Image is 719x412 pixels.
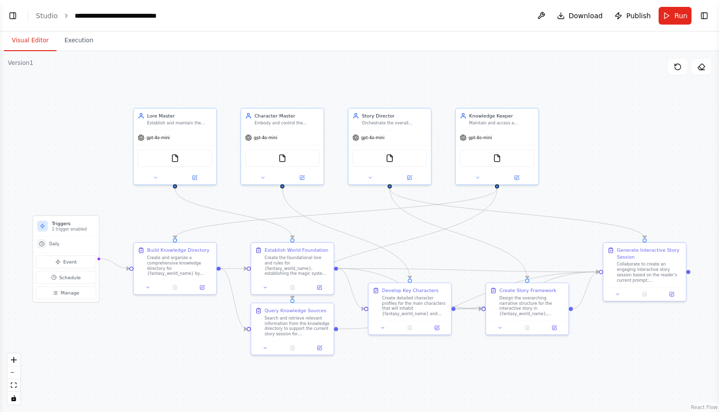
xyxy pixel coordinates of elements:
[469,120,534,126] div: Maintain and access a comprehensive knowledge directory of documents, references, and source mate...
[279,188,413,279] g: Edge from ff1ef064-b482-481d-b47e-a321743db842 to a55df449-191f-4ed2-aed8-11ce8acd1475
[133,108,217,185] div: Lore MasterEstablish and maintain the consistent rules, mythology, and world-building elements of...
[543,324,566,332] button: Open in side panel
[610,7,655,25] button: Publish
[660,290,683,298] button: Open in side panel
[553,7,607,25] button: Download
[7,379,20,392] button: fit view
[697,9,711,23] button: Show right sidebar
[171,188,296,238] g: Edge from 7671dc49-edd2-4ee1-bce9-c92d228c8986 to 065d8012-ff5b-4a22-9027-692bb8f4eef3
[241,108,325,185] div: Character MasterEmbody and control the personalities, motivations, relationships, and character d...
[308,284,331,292] button: Open in side panel
[499,295,565,317] div: Design the overarching narrative structure for the interactive story in {fantasy_world_name}, inc...
[455,108,539,185] div: Knowledge KeeperMaintain and access a comprehensive knowledge directory of documents, references,...
[469,135,492,141] span: gpt-4o-mini
[338,268,599,332] g: Edge from 62cbb49c-633a-4b63-b810-75e0434aed36 to 9efc544f-0e63-4f18-853f-002a80e4353e
[147,120,213,126] div: Establish and maintain the consistent rules, mythology, and world-building elements of the Morvor...
[386,154,393,162] img: FileReadTool
[387,188,531,279] g: Edge from ba755f4d-f17d-4b25-a675-ea8f3b71621e to 8f6321ae-fb28-4ff4-b35f-82d806769ca5
[7,353,20,405] div: React Flow controls
[176,174,214,181] button: Open in side panel
[36,12,58,20] a: Studio
[61,290,80,296] span: Manage
[250,302,334,355] div: Query Knowledge SourcesSearch and retrieve relevant information from the knowledge directory to s...
[368,282,452,335] div: Develop Key CharactersCreate detailed character profiles for the main characters that will inhabi...
[382,287,439,294] div: Develop Key Characters
[283,174,321,181] button: Open in side panel
[691,405,718,410] a: React Flow attribution
[362,120,427,126] div: Orchestrate the overall narrative flow and story arc of Morvorais, weaving reader prompts and dec...
[396,324,424,332] button: No output available
[390,174,428,181] button: Open in side panel
[513,324,542,332] button: No output available
[659,7,691,25] button: Run
[4,30,56,51] button: Visual Editor
[36,287,96,299] button: Manage
[133,242,217,295] div: Build Knowledge DirectoryCreate and organize a comprehensive knowledge directory for {fantasy_wor...
[36,271,96,284] button: Schedule
[63,259,77,265] span: Event
[569,11,603,21] span: Download
[36,256,96,268] button: Event
[254,120,320,126] div: Embody and control the personalities, motivations, relationships, and character development of al...
[49,241,59,246] span: Daily
[674,11,688,21] span: Run
[425,324,448,332] button: Open in side panel
[254,113,320,119] div: Character Master
[469,113,534,119] div: Knowledge Keeper
[308,344,331,352] button: Open in side panel
[7,353,20,366] button: zoom in
[265,255,330,276] div: Create the foundational lore and rules for {fantasy_world_name}, establishing the magic system, k...
[631,290,659,298] button: No output available
[146,135,170,141] span: gpt-4o-mini
[278,154,286,162] img: FileReadTool
[7,366,20,379] button: zoom out
[52,227,95,232] p: 1 trigger enabled
[338,265,364,312] g: Edge from 065d8012-ff5b-4a22-9027-692bb8f4eef3 to a55df449-191f-4ed2-aed8-11ce8acd1475
[171,154,179,162] img: FileReadTool
[265,307,327,314] div: Query Knowledge Sources
[191,284,214,292] button: Open in side panel
[6,9,20,23] button: Show left sidebar
[32,215,100,303] div: Triggers1 trigger enabledDailyEventScheduleManage
[362,113,427,119] div: Story Director
[101,256,130,272] g: Edge from triggers to 1cd17bae-11ae-47ca-861c-9ec7a1de3f16
[171,188,500,238] g: Edge from 20fea3e5-1310-4d83-97aa-679b522d85b7 to 1cd17bae-11ae-47ca-861c-9ec7a1de3f16
[59,274,81,281] span: Schedule
[7,392,20,405] button: toggle interactivity
[603,242,687,302] div: Generate Interactive Story SessionCollaborate to create an engaging interactive story session bas...
[617,247,682,260] div: Generate Interactive Story Session
[617,262,682,283] div: Collaborate to create an engaging interactive story session based on the reader's current prompt:...
[221,265,247,272] g: Edge from 1cd17bae-11ae-47ca-861c-9ec7a1de3f16 to 065d8012-ff5b-4a22-9027-692bb8f4eef3
[161,284,189,292] button: No output available
[56,30,101,51] button: Execution
[221,265,247,332] g: Edge from 1cd17bae-11ae-47ca-861c-9ec7a1de3f16 to 62cbb49c-633a-4b63-b810-75e0434aed36
[382,295,447,317] div: Create detailed character profiles for the main characters that will inhabit {fantasy_world_name}...
[8,59,33,67] div: Version 1
[36,11,157,21] nav: breadcrumb
[278,284,306,292] button: No output available
[250,242,334,295] div: Establish World FoundationCreate the foundational lore and rules for {fantasy_world_name}, establ...
[493,154,501,162] img: FileReadTool
[338,265,599,275] g: Edge from 065d8012-ff5b-4a22-9027-692bb8f4eef3 to 9efc544f-0e63-4f18-853f-002a80e4353e
[626,11,651,21] span: Publish
[289,188,500,299] g: Edge from 20fea3e5-1310-4d83-97aa-679b522d85b7 to 62cbb49c-633a-4b63-b810-75e0434aed36
[254,135,277,141] span: gpt-4o-mini
[147,113,213,119] div: Lore Master
[498,174,535,181] button: Open in side panel
[573,268,599,312] g: Edge from 8f6321ae-fb28-4ff4-b35f-82d806769ca5 to 9efc544f-0e63-4f18-853f-002a80e4353e
[265,247,329,254] div: Establish World Foundation
[499,287,556,294] div: Create Story Framework
[387,188,648,238] g: Edge from ba755f4d-f17d-4b25-a675-ea8f3b71621e to 9efc544f-0e63-4f18-853f-002a80e4353e
[147,247,210,254] div: Build Knowledge Directory
[348,108,432,185] div: Story DirectorOrchestrate the overall narrative flow and story arc of Morvorais, weaving reader p...
[485,282,569,335] div: Create Story FrameworkDesign the overarching narrative structure for the interactive story in {fa...
[278,344,306,352] button: No output available
[52,220,95,227] h3: Triggers
[361,135,385,141] span: gpt-4o-mini
[147,255,213,276] div: Create and organize a comprehensive knowledge directory for {fantasy_world_name} by parsing and c...
[265,315,330,337] div: Search and retrieve relevant information from the knowledge directory to support the current stor...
